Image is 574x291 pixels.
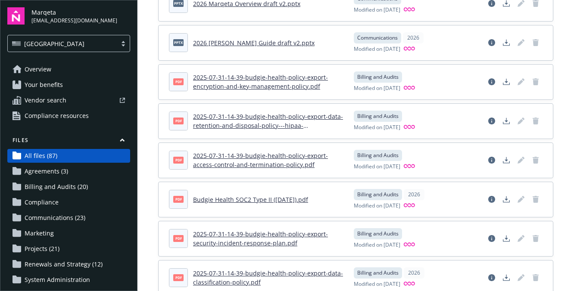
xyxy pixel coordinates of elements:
a: 2025-07-31-14-39-budgie-health-policy-export-data-retention-and-disposal-policy---hipaa-addendum.pdf [193,112,343,139]
span: pptx [173,39,184,46]
span: Delete document [529,271,543,285]
span: Delete document [529,75,543,89]
span: Agreements (3) [25,164,68,178]
a: Edit document [514,192,528,206]
span: Modified on [DATE] [354,6,400,14]
span: Communications (23) [25,211,85,225]
span: Compliance resources [25,109,89,123]
span: Marqeta [31,8,117,17]
span: Modified on [DATE] [354,163,400,171]
button: Files [7,136,130,147]
span: System Administration [25,273,90,287]
span: Edit document [514,75,528,89]
span: Billing and Audits [357,112,399,120]
span: All files (87) [25,149,57,163]
span: Delete document [529,36,543,50]
span: [GEOGRAPHIC_DATA] [24,39,84,48]
div: 2026 [404,267,424,279]
a: Your benefits [7,78,130,92]
span: Modified on [DATE] [354,202,400,210]
span: Edit document [514,271,528,285]
a: Download document [499,75,513,89]
a: 2025-07-31-14-39-budgie-health-policy-export-data-classification-policy.pdf [193,269,343,286]
span: Renewals and Strategy (12) [25,257,103,271]
span: Billing and Audits [357,73,399,81]
a: Download document [499,271,513,285]
span: pdf [173,78,184,85]
span: Delete document [529,232,543,245]
span: Communications [357,34,398,42]
span: Compliance [25,195,59,209]
span: Delete document [529,114,543,128]
a: Compliance resources [7,109,130,123]
a: 2025-07-31-14-39-budgie-health-policy-export-access-control-and-termination-policy.pdf [193,152,328,169]
span: Projects (21) [25,242,59,256]
span: Modified on [DATE] [354,280,400,288]
span: Billing and Audits [357,230,399,238]
span: Edit document [514,153,528,167]
a: All files (87) [7,149,130,163]
span: Modified on [DATE] [354,241,400,249]
a: View file details [485,36,499,50]
a: Download document [499,36,513,50]
a: Projects (21) [7,242,130,256]
a: 2025-07-31-14-39-budgie-health-policy-export-encryption-and-key-management-policy.pdf [193,73,328,90]
a: Download document [499,232,513,245]
span: Billing and Audits [357,269,399,277]
a: Communications (23) [7,211,130,225]
a: System Administration [7,273,130,287]
div: 2026 [404,189,424,200]
a: View file details [485,153,499,167]
span: Modified on [DATE] [354,45,400,53]
span: [EMAIL_ADDRESS][DOMAIN_NAME] [31,17,117,25]
span: pdf [173,274,184,281]
a: View file details [485,114,499,128]
span: Edit document [514,114,528,128]
span: Delete document [529,192,543,206]
a: Billing and Audits (20) [7,180,130,194]
a: Delete document [529,153,543,167]
span: Billing and Audits [357,152,399,159]
a: View file details [485,232,499,245]
span: [GEOGRAPHIC_DATA] [12,39,112,48]
a: Agreements (3) [7,164,130,178]
span: Edit document [514,232,528,245]
img: navigator-logo.svg [7,7,25,25]
span: Vendor search [25,93,66,107]
a: Budgie Health SOC2 Type II ([DATE]).pdf [193,195,308,204]
a: View file details [485,75,499,89]
a: 2026 [PERSON_NAME] Guide draft v2.pptx [193,39,315,47]
a: Renewals and Strategy (12) [7,257,130,271]
button: Marqeta[EMAIL_ADDRESS][DOMAIN_NAME] [31,7,130,25]
span: Modified on [DATE] [354,84,400,93]
a: Vendor search [7,93,130,107]
a: View file details [485,271,499,285]
span: pdf [173,118,184,124]
div: 2026 [403,32,424,43]
span: Edit document [514,36,528,50]
a: Download document [499,153,513,167]
a: 2025-07-31-14-39-budgie-health-policy-export-security-incident-response-plan.pdf [193,230,328,247]
a: Marketing [7,226,130,240]
a: View file details [485,192,499,206]
span: pdf [173,157,184,163]
span: pdf [173,235,184,241]
span: pdf [173,196,184,202]
span: Billing and Audits [357,191,399,198]
a: Compliance [7,195,130,209]
a: Download document [499,114,513,128]
a: Overview [7,62,130,76]
a: Download document [499,192,513,206]
span: Modified on [DATE] [354,124,400,132]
